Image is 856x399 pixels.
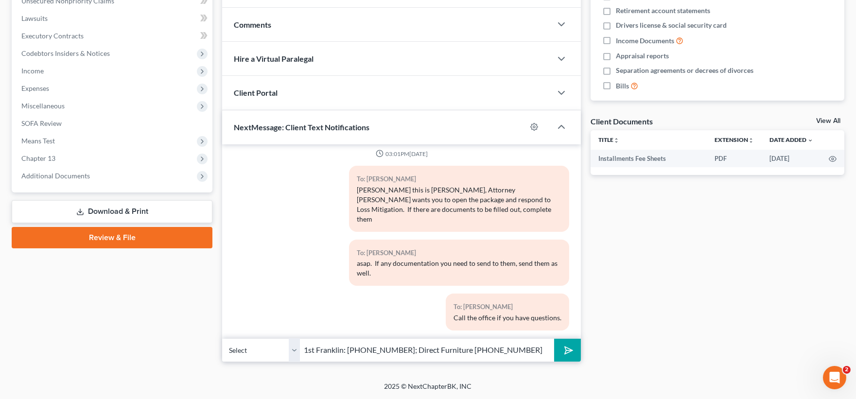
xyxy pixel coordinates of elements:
span: Lawsuits [21,14,48,22]
span: 2 [843,366,851,374]
span: Means Test [21,137,55,145]
div: [PERSON_NAME] this is [PERSON_NAME], Attorney [PERSON_NAME] wants you to open the package and res... [357,185,561,224]
a: Titleunfold_more [598,136,619,143]
a: Extensionunfold_more [715,136,754,143]
div: To: [PERSON_NAME] [357,247,561,259]
span: Income [21,67,44,75]
a: Executory Contracts [14,27,212,45]
span: Drivers license & social security card [616,20,727,30]
span: Miscellaneous [21,102,65,110]
div: asap. If any documentation you need to send to them, send them as well. [357,259,561,278]
div: To: [PERSON_NAME] [357,173,561,185]
span: SOFA Review [21,119,62,127]
span: Executory Contracts [21,32,84,40]
span: Retirement account statements [616,6,710,16]
a: View All [816,118,840,124]
div: 2025 © NextChapterBK, INC [151,382,705,399]
a: Lawsuits [14,10,212,27]
span: Bills [616,81,629,91]
a: SOFA Review [14,115,212,132]
a: Review & File [12,227,212,248]
span: Income Documents [616,36,674,46]
td: [DATE] [762,150,821,167]
a: Download & Print [12,200,212,223]
div: 03:01PM[DATE] [234,150,569,158]
div: Client Documents [591,116,653,126]
iframe: Intercom live chat [823,366,846,389]
span: Codebtors Insiders & Notices [21,49,110,57]
div: Call the office if you have questions. [454,313,561,323]
span: Separation agreements or decrees of divorces [616,66,753,75]
i: unfold_more [613,138,619,143]
span: Hire a Virtual Paralegal [234,54,314,63]
input: Say something... [300,338,554,362]
i: unfold_more [748,138,754,143]
span: Appraisal reports [616,51,669,61]
span: Additional Documents [21,172,90,180]
span: Expenses [21,84,49,92]
span: Chapter 13 [21,154,55,162]
span: Client Portal [234,88,278,97]
a: Date Added expand_more [769,136,813,143]
div: To: [PERSON_NAME] [454,301,561,312]
i: expand_more [807,138,813,143]
span: Comments [234,20,271,29]
td: PDF [707,150,762,167]
span: NextMessage: Client Text Notifications [234,122,369,132]
td: Installments Fee Sheets [591,150,707,167]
